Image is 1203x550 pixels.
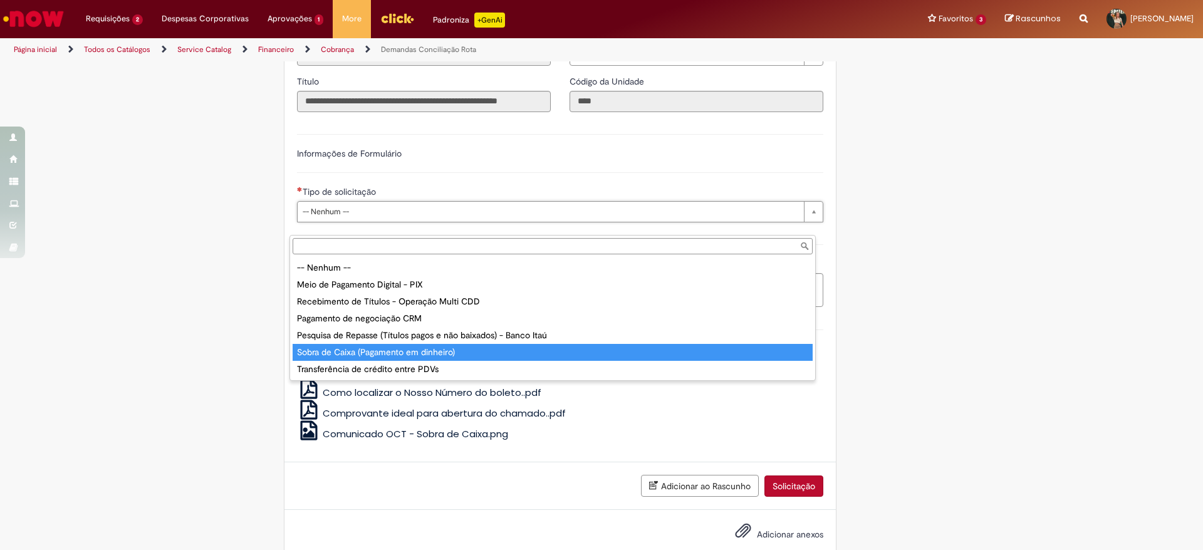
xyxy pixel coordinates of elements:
div: Sobra de Caixa (Pagamento em dinheiro) [293,344,813,361]
div: Pagamento de negociação CRM [293,310,813,327]
div: -- Nenhum -- [293,259,813,276]
ul: Tipo de solicitação [290,257,815,380]
div: Meio de Pagamento Digital - PIX [293,276,813,293]
div: Transferência de crédito entre PDVs [293,361,813,378]
div: Pesquisa de Repasse (Títulos pagos e não baixados) - Banco Itaú [293,327,813,344]
div: Recebimento de Títulos - Operação Multi CDD [293,293,813,310]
